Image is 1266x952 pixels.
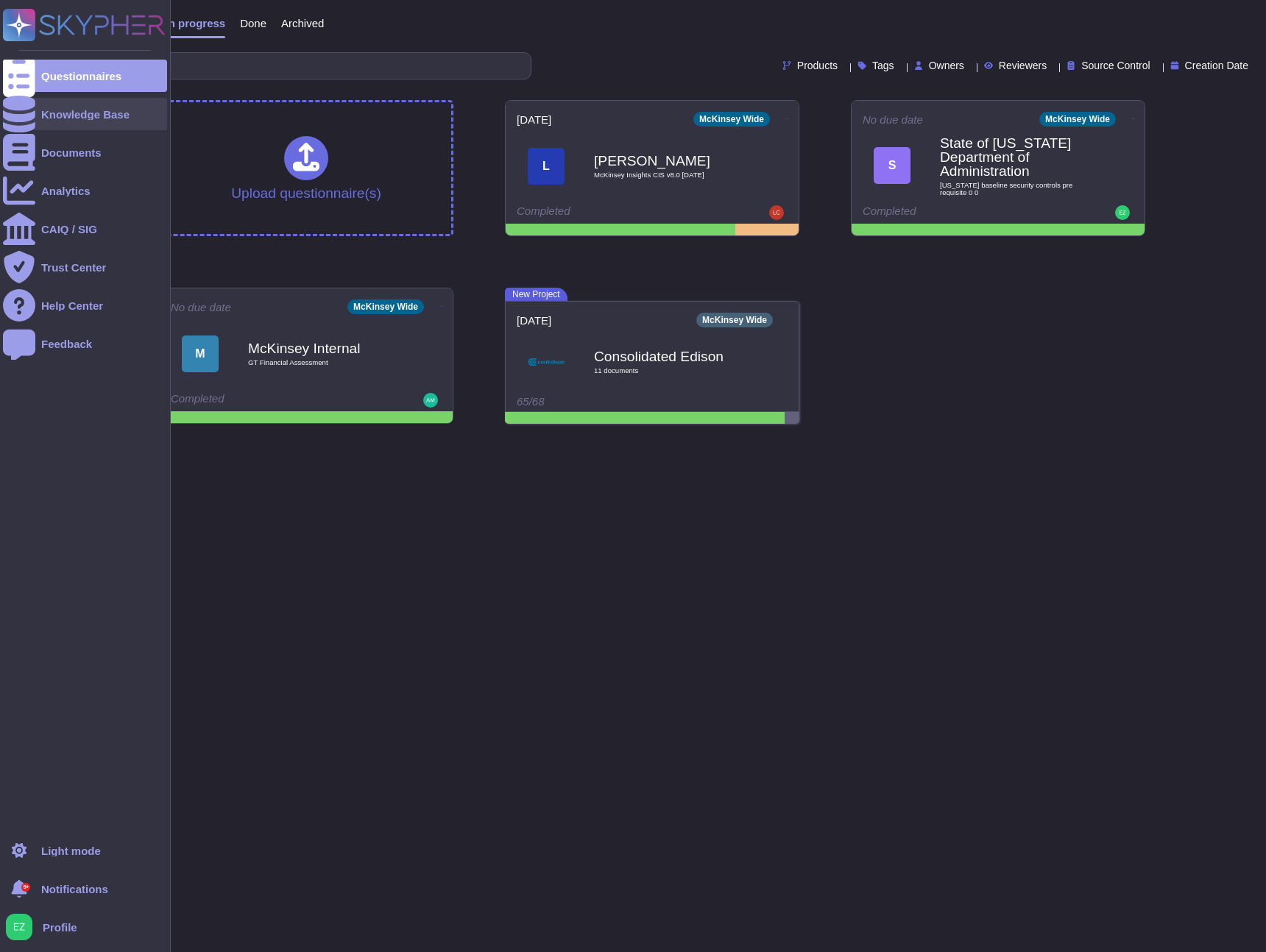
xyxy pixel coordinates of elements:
[182,335,219,372] div: M
[517,315,551,326] span: [DATE]
[594,349,741,363] b: Consolidated Edison
[940,182,1087,196] span: [US_STATE] baseline security controls pre requisite 0 0
[594,154,741,168] b: [PERSON_NAME]
[872,60,894,71] span: Tags
[171,302,231,313] span: No due date
[6,914,32,940] img: user
[248,341,395,355] b: McKinsey Internal
[1081,60,1150,71] span: Source Control
[3,911,43,943] button: user
[281,18,324,29] span: Archived
[231,136,381,200] div: Upload questionnaire(s)
[517,205,697,220] div: Completed
[594,367,741,374] span: 11 document s
[41,845,101,856] div: Light mode
[171,393,351,408] div: Completed
[21,883,30,892] div: 9+
[240,18,266,29] span: Done
[41,224,97,235] div: CAIQ / SIG
[517,114,551,125] span: [DATE]
[41,300,103,311] div: Help Center
[505,288,567,301] span: New Project
[165,18,225,29] span: In progress
[863,114,923,125] span: No due date
[999,60,1047,71] span: Reviewers
[3,213,167,245] a: CAIQ / SIG
[3,327,167,360] a: Feedback
[3,174,167,207] a: Analytics
[3,60,167,92] a: Questionnaires
[940,136,1087,179] b: State of [US_STATE] Department of Administration
[43,922,77,933] span: Profile
[528,148,565,185] div: L
[1039,112,1116,127] div: McKinsey Wide
[3,98,167,130] a: Knowledge Base
[41,884,108,895] span: Notifications
[594,171,741,179] span: McKinsey Insights CIS v8.0 [DATE]
[41,109,130,120] div: Knowledge Base
[41,147,102,158] div: Documents
[41,71,121,82] div: Questionnaires
[874,147,910,184] div: S
[41,262,106,273] div: Trust Center
[248,359,395,366] span: GT Financial Assessment
[41,338,92,349] div: Feedback
[929,60,964,71] span: Owners
[693,112,770,127] div: McKinsey Wide
[3,289,167,322] a: Help Center
[517,395,545,408] span: 65/68
[696,313,773,327] div: McKinsey Wide
[347,299,424,314] div: McKinsey Wide
[3,136,167,168] a: Documents
[58,53,531,79] input: Search by keywords
[3,251,167,283] a: Trust Center
[528,344,565,380] img: Logo
[1115,205,1130,220] img: user
[769,205,784,220] img: user
[797,60,838,71] span: Products
[863,205,1043,220] div: Completed
[423,393,438,408] img: user
[41,185,91,196] div: Analytics
[1185,60,1248,71] span: Creation Date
